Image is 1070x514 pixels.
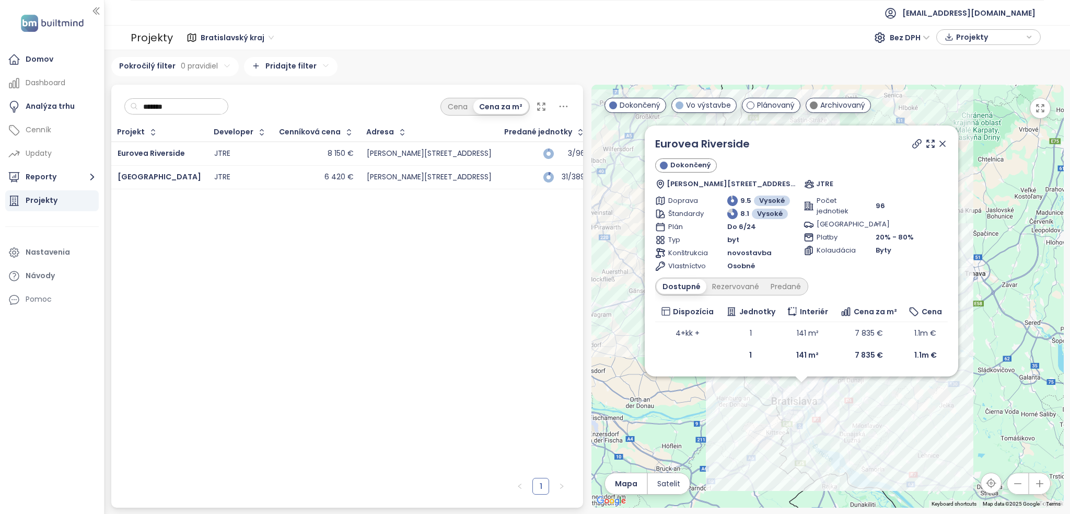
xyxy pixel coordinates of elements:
[517,483,523,489] span: left
[620,99,660,111] span: Dokončený
[5,167,99,188] button: Reporty
[817,196,853,216] span: Počet jednotiek
[670,160,711,170] span: Dokončený
[668,222,704,232] span: Plán
[118,148,185,158] a: Eurovea Riverside
[324,173,354,182] div: 6 420 €
[5,242,99,263] a: Nastavenia
[553,478,570,495] li: Nasledujúca strana
[26,194,57,207] div: Projekty
[820,99,865,111] span: Archivovaný
[26,246,70,259] div: Nastavenia
[668,235,704,245] span: Typ
[853,306,897,317] span: Cena za m²
[553,478,570,495] button: right
[667,179,799,189] span: [PERSON_NAME][STREET_ADDRESS]
[765,279,807,294] div: Predané
[244,57,338,76] div: Pridajte filter
[668,196,704,206] span: Doprava
[686,99,731,111] span: Vo výstavbe
[366,129,394,135] div: Adresa
[594,494,629,508] img: Google
[5,289,99,310] div: Pomoc
[668,248,704,258] span: Konštrukcia
[655,136,750,152] a: Eurovea Riverside
[816,179,833,189] span: JTRE
[922,306,942,317] span: Cena
[757,209,783,219] span: Vysoké
[5,96,99,117] a: Analýza trhu
[559,174,585,180] div: 31/389
[442,99,473,114] div: Cena
[594,494,629,508] a: Open this area in Google Maps (opens a new window)
[214,129,253,135] div: Developer
[740,196,751,206] span: 9.5
[720,322,781,344] td: 1
[26,100,75,113] div: Analýza trhu
[668,261,704,271] span: Vlastníctvo
[559,483,565,489] span: right
[181,60,218,72] span: 0 pravidiel
[605,473,647,494] button: Mapa
[759,196,785,206] span: Vysoké
[657,478,680,489] span: Satelit
[854,328,882,338] span: 7 835 €
[942,29,1035,45] div: button
[657,279,706,294] div: Dostupné
[673,306,714,317] span: Dispozícia
[473,99,528,114] div: Cena za m²
[648,473,690,494] button: Satelit
[890,30,930,45] span: Bez DPH
[279,129,341,135] div: Cenníková cena
[26,53,53,66] div: Domov
[26,147,52,160] div: Updaty
[5,266,99,287] a: Návody
[504,129,572,135] span: Predané jednotky
[876,245,891,256] span: Byty
[817,232,853,243] span: Platby
[26,76,65,89] div: Dashboard
[727,248,772,258] span: novostavba
[796,350,819,360] b: 141 m²
[914,328,936,338] span: 1.1m €
[757,99,795,111] span: Plánovaný
[5,143,99,164] a: Updaty
[26,123,51,136] div: Cenník
[817,245,853,256] span: Kolaudácia
[668,209,704,219] span: Štandardy
[118,172,201,182] span: [GEOGRAPHIC_DATA]
[5,120,99,141] a: Cenník
[111,57,239,76] div: Pokročilý filter
[749,350,752,360] b: 1
[655,322,720,344] td: 4+kk +
[727,222,756,232] span: Do 6/24
[117,129,145,135] div: Projekt
[367,149,492,158] div: [PERSON_NAME][STREET_ADDRESS]
[559,150,585,157] div: 3/96
[727,261,755,271] span: Osobné
[511,478,528,495] li: Predchádzajúca strana
[26,269,55,282] div: Návody
[914,350,937,360] b: 1.1m €
[727,235,739,245] span: byt
[5,49,99,70] a: Domov
[740,209,749,219] span: 8.1
[533,478,549,494] a: 1
[983,501,1040,507] span: Map data ©2025 Google
[854,350,882,360] b: 7 835 €
[800,306,828,317] span: Interiér
[706,279,765,294] div: Rezervované
[739,306,775,317] span: Jednotky
[214,173,230,182] div: JTRE
[956,29,1024,45] span: Projekty
[367,173,492,182] div: [PERSON_NAME][STREET_ADDRESS]
[18,13,87,34] img: logo
[876,232,914,242] span: 20% - 80%
[932,500,976,508] button: Keyboard shortcuts
[5,190,99,211] a: Projekty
